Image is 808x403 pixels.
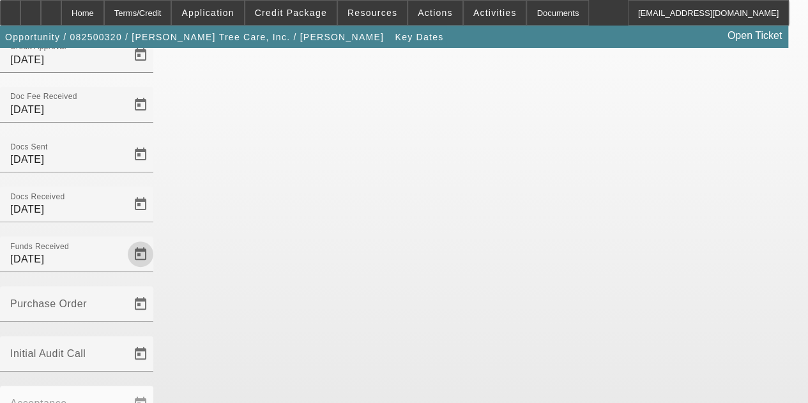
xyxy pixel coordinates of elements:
button: Open calendar [128,92,153,118]
button: Open calendar [128,142,153,167]
button: Key Dates [392,26,446,49]
button: Open calendar [128,192,153,217]
mat-label: Initial Audit Call [10,348,86,359]
a: Open Ticket [722,25,787,47]
mat-label: Purchase Order [10,298,87,309]
button: Actions [408,1,462,25]
button: Open calendar [128,241,153,267]
button: Open calendar [128,341,153,367]
button: Resources [338,1,407,25]
span: Resources [347,8,397,18]
span: Credit Package [255,8,327,18]
mat-label: Docs Received [10,192,65,201]
span: Activities [473,8,517,18]
span: Actions [418,8,453,18]
button: Open calendar [128,42,153,68]
button: Activities [464,1,526,25]
button: Open calendar [128,291,153,317]
span: Application [181,8,234,18]
button: Credit Package [245,1,337,25]
mat-label: Doc Fee Received [10,93,77,101]
mat-label: Docs Sent [10,142,48,151]
span: Opportunity / 082500320 / [PERSON_NAME] Tree Care, Inc. / [PERSON_NAME] [5,32,384,42]
mat-label: Funds Received [10,242,69,250]
button: Application [172,1,243,25]
span: Key Dates [395,32,443,42]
